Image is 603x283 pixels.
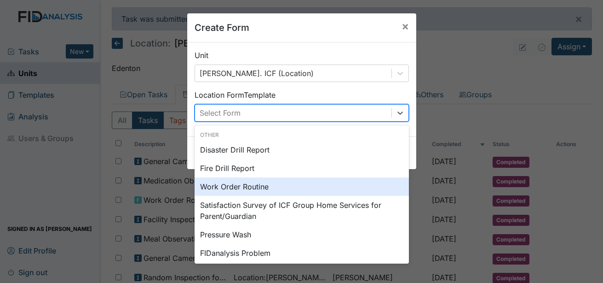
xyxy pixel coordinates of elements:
div: Fire Drill Report [195,159,409,177]
span: × [402,19,409,33]
div: Pressure Wash [195,225,409,244]
label: Unit [195,50,208,61]
div: Other [195,131,409,139]
label: Location Form Template [195,89,276,100]
div: [PERSON_NAME]. ICF (Location) [200,68,314,79]
div: Satisfaction Survey of ICF Group Home Services for Parent/Guardian [195,196,409,225]
button: Close [394,13,416,39]
div: FIDanalysis Problem [195,244,409,262]
div: Work Order Routine [195,177,409,196]
div: Select Form [200,107,241,118]
div: Disaster Drill Report [195,141,409,159]
div: HVAC PM [195,262,409,281]
h5: Create Form [195,21,249,35]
